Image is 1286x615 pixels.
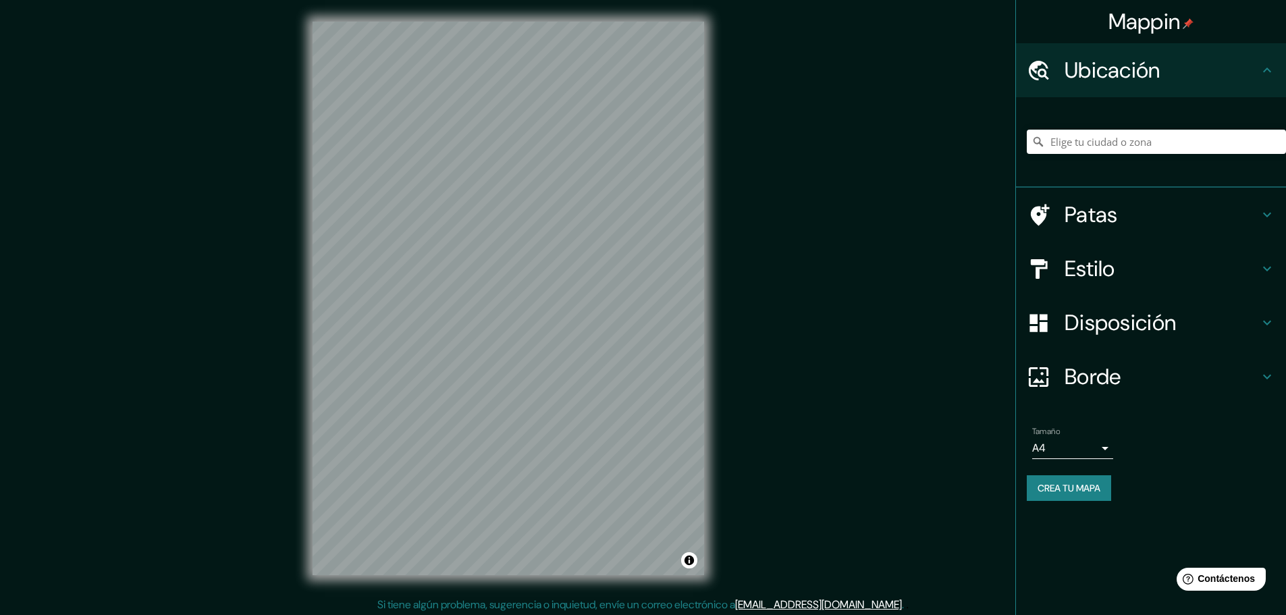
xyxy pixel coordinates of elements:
[1183,18,1194,29] img: pin-icon.png
[1016,242,1286,296] div: Estilo
[1038,482,1100,494] font: Crea tu mapa
[1016,43,1286,97] div: Ubicación
[1032,441,1046,455] font: A4
[1032,426,1060,437] font: Tamaño
[681,552,697,568] button: Activar o desactivar atribución
[313,22,704,575] canvas: Mapa
[1032,437,1113,459] div: A4
[1065,309,1176,337] font: Disposición
[1065,255,1115,283] font: Estilo
[1027,130,1286,154] input: Elige tu ciudad o zona
[1027,475,1111,501] button: Crea tu mapa
[1016,296,1286,350] div: Disposición
[1108,7,1181,36] font: Mappin
[1166,562,1271,600] iframe: Lanzador de widgets de ayuda
[1065,200,1118,229] font: Patas
[1016,350,1286,404] div: Borde
[735,597,902,612] a: [EMAIL_ADDRESS][DOMAIN_NAME]
[904,597,906,612] font: .
[1065,363,1121,391] font: Borde
[902,597,904,612] font: .
[1065,56,1160,84] font: Ubicación
[906,597,909,612] font: .
[377,597,735,612] font: Si tiene algún problema, sugerencia o inquietud, envíe un correo electrónico a
[1016,188,1286,242] div: Patas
